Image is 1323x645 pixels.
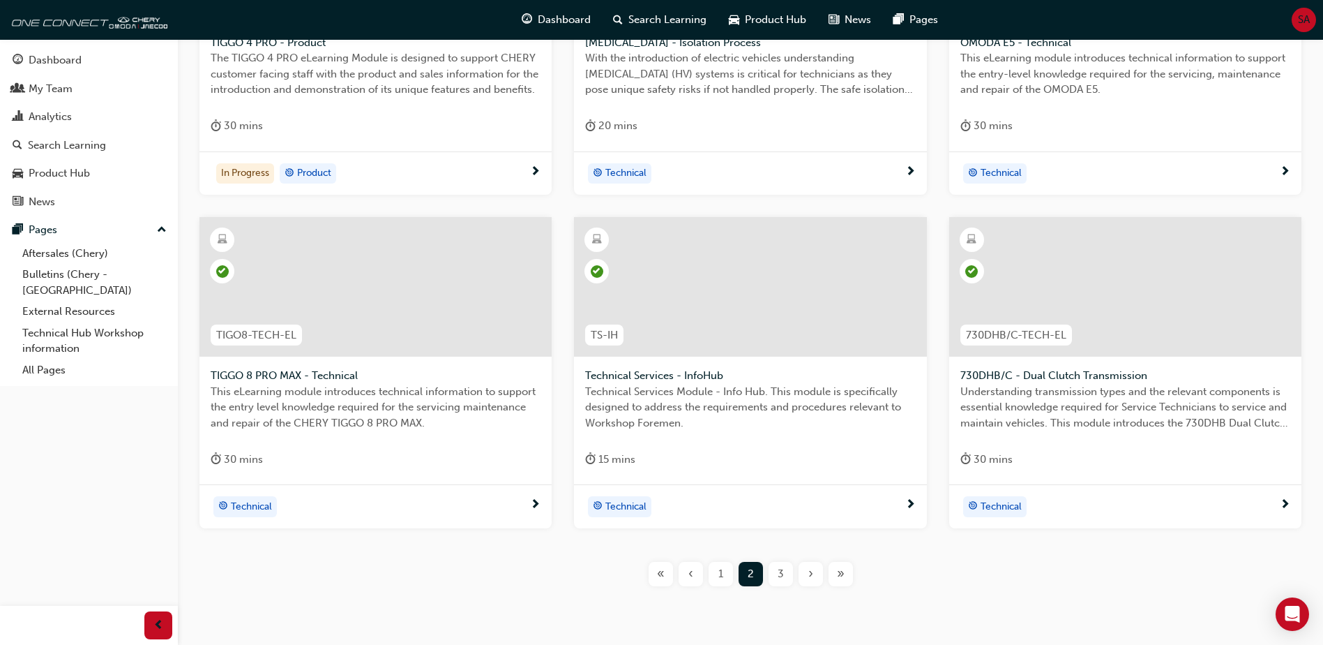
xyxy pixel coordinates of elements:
span: 730DHB/C-TECH-EL [966,327,1066,343]
a: External Resources [17,301,172,322]
a: guage-iconDashboard [511,6,602,34]
button: First page [646,562,676,586]
span: learningResourceType_ELEARNING-icon [592,231,602,249]
button: Page 1 [706,562,736,586]
div: 30 mins [211,451,263,468]
a: News [6,189,172,215]
span: target-icon [285,165,294,183]
span: target-icon [218,498,228,516]
span: target-icon [968,165,978,183]
span: 730DHB/C - Dual Clutch Transmission [960,368,1290,384]
a: Search Learning [6,133,172,158]
div: Product Hub [29,165,90,181]
span: Dashboard [538,12,591,28]
span: next-icon [1280,166,1290,179]
span: TIGGO 4 PRO - Product [211,35,540,51]
div: News [29,194,55,210]
span: search-icon [13,140,22,152]
span: search-icon [613,11,623,29]
a: My Team [6,76,172,102]
a: car-iconProduct Hub [718,6,817,34]
button: Page 2 [736,562,766,586]
span: SA [1298,12,1310,28]
div: 30 mins [960,117,1013,135]
span: news-icon [13,196,23,209]
span: duration-icon [960,451,971,468]
div: Search Learning [28,138,106,154]
a: search-iconSearch Learning [602,6,718,34]
span: duration-icon [960,117,971,135]
span: Understanding transmission types and the relevant components is essential knowledge required for ... [960,384,1290,431]
span: chart-icon [13,111,23,124]
a: Aftersales (Chery) [17,243,172,265]
span: duration-icon [585,117,596,135]
a: All Pages [17,359,172,381]
span: TIGGO 8 PRO MAX - Technical [211,368,540,384]
span: › [808,566,813,582]
a: Technical Hub Workshop information [17,322,172,359]
a: oneconnect [7,6,167,34]
a: Analytics [6,104,172,130]
span: Technical [981,499,1022,515]
a: Bulletins (Chery - [GEOGRAPHIC_DATA]) [17,264,172,301]
span: pages-icon [893,11,904,29]
span: prev-icon [153,617,164,635]
span: Product [297,165,331,181]
span: Technical [605,165,647,181]
span: 2 [748,566,754,582]
span: target-icon [968,498,978,516]
a: 730DHB/C-TECH-EL730DHB/C - Dual Clutch TransmissionUnderstanding transmission types and the relev... [949,217,1301,528]
span: TS-IH [591,327,618,343]
span: duration-icon [585,451,596,468]
span: learningResourceType_ELEARNING-icon [967,231,976,249]
div: Analytics [29,109,72,125]
span: Technical Services Module - Info Hub. This module is specifically designed to address the require... [585,384,915,431]
a: TS-IHTechnical Services - InfoHubTechnical Services Module - Info Hub. This module is specificall... [574,217,926,528]
span: Pages [909,12,938,28]
span: learningRecordVerb_PASS-icon [965,265,978,278]
span: OMODA E5 - Technical [960,35,1290,51]
span: « [657,566,665,582]
span: With the introduction of electric vehicles understanding [MEDICAL_DATA] (HV) systems is critical ... [585,50,915,98]
span: This eLearning module introduces technical information to support the entry level knowledge requi... [211,384,540,431]
span: next-icon [905,499,916,512]
button: Next page [796,562,826,586]
button: DashboardMy TeamAnalyticsSearch LearningProduct HubNews [6,45,172,217]
span: car-icon [729,11,739,29]
span: Technical Services - InfoHub [585,368,915,384]
span: target-icon [593,498,603,516]
span: up-icon [157,221,167,239]
div: 30 mins [960,451,1013,468]
span: » [837,566,845,582]
span: guage-icon [522,11,532,29]
div: In Progress [216,163,274,184]
div: 15 mins [585,451,635,468]
span: target-icon [593,165,603,183]
span: Technical [231,499,272,515]
button: Last page [826,562,856,586]
span: learningRecordVerb_PASS-icon [216,265,229,278]
span: news-icon [829,11,839,29]
a: Dashboard [6,47,172,73]
span: 3 [778,566,784,582]
div: 20 mins [585,117,637,135]
button: Page 3 [766,562,796,586]
span: Technical [981,165,1022,181]
span: This eLearning module introduces technical information to support the entry-level knowledge requi... [960,50,1290,98]
span: Search Learning [628,12,706,28]
span: learningRecordVerb_PASS-icon [591,265,603,278]
button: Previous page [676,562,706,586]
span: TIGO8-TECH-EL [216,327,296,343]
span: Product Hub [745,12,806,28]
span: 1 [718,566,723,582]
span: next-icon [530,166,540,179]
button: SA [1292,8,1316,32]
a: news-iconNews [817,6,882,34]
span: News [845,12,871,28]
span: next-icon [905,166,916,179]
a: Product Hub [6,161,172,186]
div: Pages [29,222,57,238]
span: pages-icon [13,224,23,237]
button: Pages [6,217,172,243]
span: The TIGGO 4 PRO eLearning Module is designed to support CHERY customer facing staff with the prod... [211,50,540,98]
